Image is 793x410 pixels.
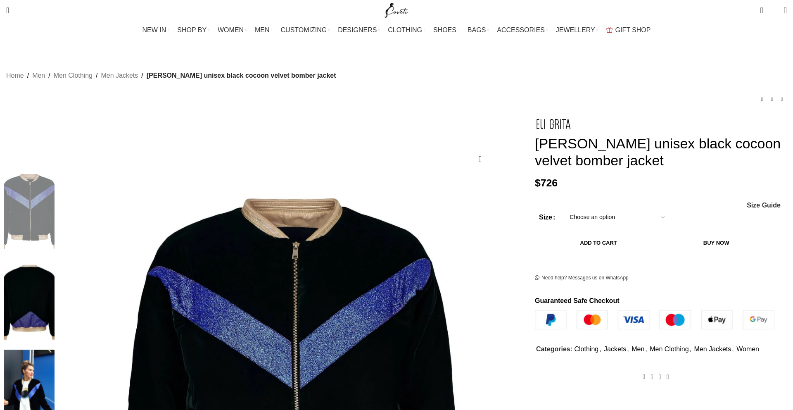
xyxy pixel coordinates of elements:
[769,2,778,19] div: My Wishlist
[574,346,598,353] a: Clothing
[497,26,545,34] span: ACCESSORIES
[468,26,486,34] span: BAGS
[757,94,767,104] a: Previous product
[539,212,555,223] label: Size
[539,234,658,252] button: Add to cart
[177,26,207,34] span: SHOP BY
[383,6,411,13] a: Site logo
[255,26,270,34] span: MEN
[32,70,45,81] a: Men
[535,177,541,188] span: $
[535,310,774,329] img: guaranteed-safe-checkout-bordered.j
[604,346,626,353] a: Jackets
[777,94,787,104] a: Next product
[640,371,648,383] a: Facebook social link
[732,344,734,355] span: ,
[6,70,336,81] nav: Breadcrumb
[690,344,691,355] span: ,
[218,26,244,34] span: WOMEN
[746,202,781,209] a: Size Guide
[627,344,629,355] span: ,
[632,346,644,353] a: Men
[761,4,767,10] span: 0
[468,22,489,38] a: BAGS
[694,346,731,353] a: Men Jackets
[388,26,422,34] span: CLOTHING
[177,22,209,38] a: SHOP BY
[4,168,55,255] img: ELIGRITA
[281,26,327,34] span: CUSTOMIZING
[615,26,651,34] span: GIFT SHOP
[2,22,791,38] div: Main navigation
[535,117,572,131] img: Eli Grita
[599,344,601,355] span: ,
[536,346,572,353] span: Categories:
[664,371,672,383] a: WhatsApp social link
[535,135,787,169] h1: [PERSON_NAME] unisex black cocoon velvet bomber jacket
[648,371,656,383] a: X social link
[756,2,767,19] a: 0
[656,371,664,383] a: Pinterest social link
[4,259,55,346] img: ELIGRITA
[2,2,13,19] a: Search
[736,346,759,353] a: Women
[6,70,24,81] a: Home
[606,27,613,33] img: GiftBag
[433,26,456,34] span: SHOES
[218,22,247,38] a: WOMEN
[142,22,169,38] a: NEW IN
[255,22,272,38] a: MEN
[281,22,330,38] a: CUSTOMIZING
[54,70,93,81] a: Men Clothing
[497,22,548,38] a: ACCESSORIES
[535,275,629,281] a: Need help? Messages us on WhatsApp
[645,344,647,355] span: ,
[338,22,380,38] a: DESIGNERS
[771,8,777,14] span: 0
[556,22,598,38] a: JEWELLERY
[101,70,138,81] a: Men Jackets
[606,22,651,38] a: GIFT SHOP
[338,26,377,34] span: DESIGNERS
[142,26,166,34] span: NEW IN
[388,22,425,38] a: CLOTHING
[535,177,558,188] bdi: 726
[662,234,770,252] button: Buy now
[433,22,459,38] a: SHOES
[650,346,689,353] a: Men Clothing
[147,70,336,81] span: [PERSON_NAME] unisex black cocoon velvet bomber jacket
[556,26,595,34] span: JEWELLERY
[535,297,620,304] strong: Guaranteed Safe Checkout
